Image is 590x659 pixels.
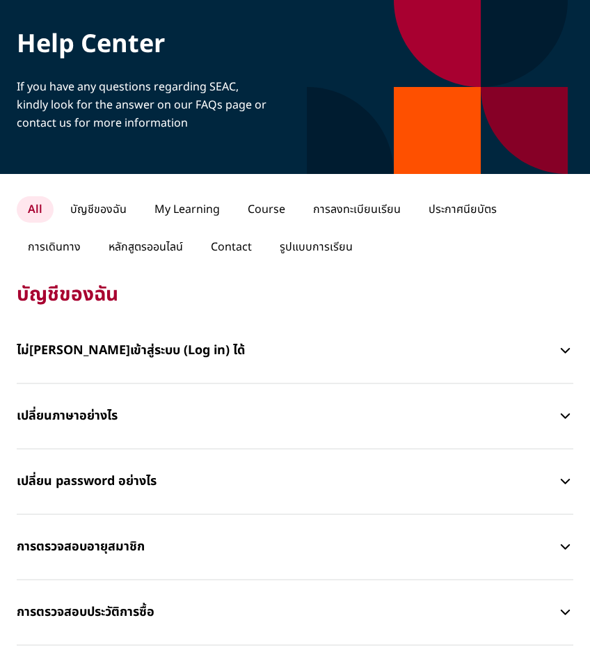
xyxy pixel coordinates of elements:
[237,196,296,223] p: Course
[17,234,92,260] p: การเดินทาง
[143,196,231,223] p: My Learning
[17,283,573,308] p: บัญชีของฉัน
[417,196,508,223] p: ประกาศนียบัตร
[302,196,412,223] p: การลงทะเบียนเรียน
[17,78,268,132] p: If you have any questions regarding SEAC, kindly look for the answer on our FAQs page or contact ...
[17,395,573,437] button: เปลี่ยนภาษาอย่างไร
[17,28,268,61] p: Help Center
[17,591,573,633] button: การตรวจสอบประวัติการซื้อ
[17,461,573,502] button: เปลี่ยน password อย่างไร
[17,461,557,502] p: เปลี่ยน password อย่างไร
[17,526,573,568] button: การตรวจสอบอายุสมาชิก
[17,330,557,372] p: ไม่[PERSON_NAME]เข้าสู่ระบบ (Log in) ได้
[200,234,263,260] p: Contact
[17,526,557,568] p: การตรวจสอบอายุสมาชิก
[269,234,364,260] p: รูปแบบการเรียน
[17,395,557,437] p: เปลี่ยนภาษาอย่างไร
[17,330,573,372] button: ไม่[PERSON_NAME]เข้าสู่ระบบ (Log in) ได้
[97,234,194,260] p: หลักสูตรออนไลน์
[17,196,54,223] p: All
[59,196,138,223] p: บัญชีของฉัน
[17,591,557,633] p: การตรวจสอบประวัติการซื้อ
